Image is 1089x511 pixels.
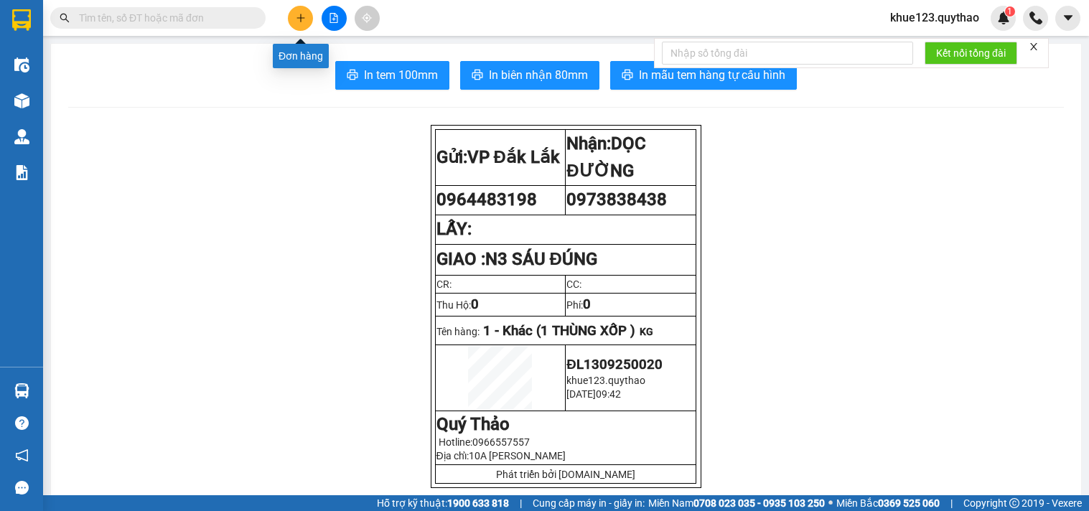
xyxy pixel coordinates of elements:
[566,189,667,210] span: 0973838438
[471,296,479,312] span: 0
[14,129,29,144] img: warehouse-icon
[1005,6,1015,17] sup: 1
[362,13,372,23] span: aim
[329,13,339,23] span: file-add
[436,249,597,269] strong: GIAO :
[583,296,591,312] span: 0
[322,6,347,31] button: file-add
[648,495,825,511] span: Miền Nam
[1029,11,1042,24] img: phone-icon
[610,61,797,90] button: printerIn mẫu tem hàng tự cấu hình
[364,66,438,84] span: In tem 100mm
[950,495,953,511] span: |
[467,147,560,167] span: VP Đắk Lắk
[335,61,449,90] button: printerIn tem 100mm
[60,13,70,23] span: search
[347,69,358,83] span: printer
[15,449,29,462] span: notification
[439,436,530,448] span: Hotline:
[596,388,621,400] span: 09:42
[14,57,29,72] img: warehouse-icon
[693,497,825,509] strong: 0708 023 035 - 0935 103 250
[435,465,696,484] td: Phát triển bởi [DOMAIN_NAME]
[377,495,509,511] span: Hỗ trợ kỹ thuật:
[1009,498,1019,508] span: copyright
[469,450,566,461] span: 10A [PERSON_NAME]
[355,6,380,31] button: aim
[640,326,653,337] span: KG
[296,13,306,23] span: plus
[14,383,29,398] img: warehouse-icon
[836,495,940,511] span: Miền Bắc
[79,10,248,26] input: Tìm tên, số ĐT hoặc mã đơn
[436,219,472,239] strong: LẤY:
[472,69,483,83] span: printer
[436,414,510,434] strong: Quý Thảo
[489,66,588,84] span: In biên nhận 80mm
[472,436,530,448] span: 0966557557
[520,495,522,511] span: |
[435,275,566,293] td: CR:
[566,388,596,400] span: [DATE]
[15,481,29,494] span: message
[436,450,566,461] span: Địa chỉ:
[566,293,696,316] td: Phí:
[485,249,597,269] span: N3 SÁU ĐÚNG
[1062,11,1075,24] span: caret-down
[879,9,991,27] span: khue123.quythao
[14,93,29,108] img: warehouse-icon
[662,42,913,65] input: Nhập số tổng đài
[436,189,537,210] span: 0964483198
[566,133,646,181] span: DỌC ĐƯỜNG
[1055,6,1080,31] button: caret-down
[997,11,1010,24] img: icon-new-feature
[622,69,633,83] span: printer
[15,416,29,430] span: question-circle
[878,497,940,509] strong: 0369 525 060
[936,45,1006,61] span: Kết nối tổng đài
[1007,6,1012,17] span: 1
[435,293,566,316] td: Thu Hộ:
[639,66,785,84] span: In mẫu tem hàng tự cấu hình
[14,165,29,180] img: solution-icon
[460,61,599,90] button: printerIn biên nhận 80mm
[566,357,662,372] span: ĐL1309250020
[925,42,1017,65] button: Kết nối tổng đài
[436,147,560,167] strong: Gửi:
[288,6,313,31] button: plus
[566,275,696,293] td: CC:
[12,9,31,31] img: logo-vxr
[533,495,645,511] span: Cung cấp máy in - giấy in:
[483,323,635,339] span: 1 - Khác (1 THÙNG XỐP )
[566,133,646,181] strong: Nhận:
[1029,42,1039,52] span: close
[566,375,645,386] span: khue123.quythao
[436,323,695,339] p: Tên hàng:
[828,500,833,506] span: ⚪️
[447,497,509,509] strong: 1900 633 818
